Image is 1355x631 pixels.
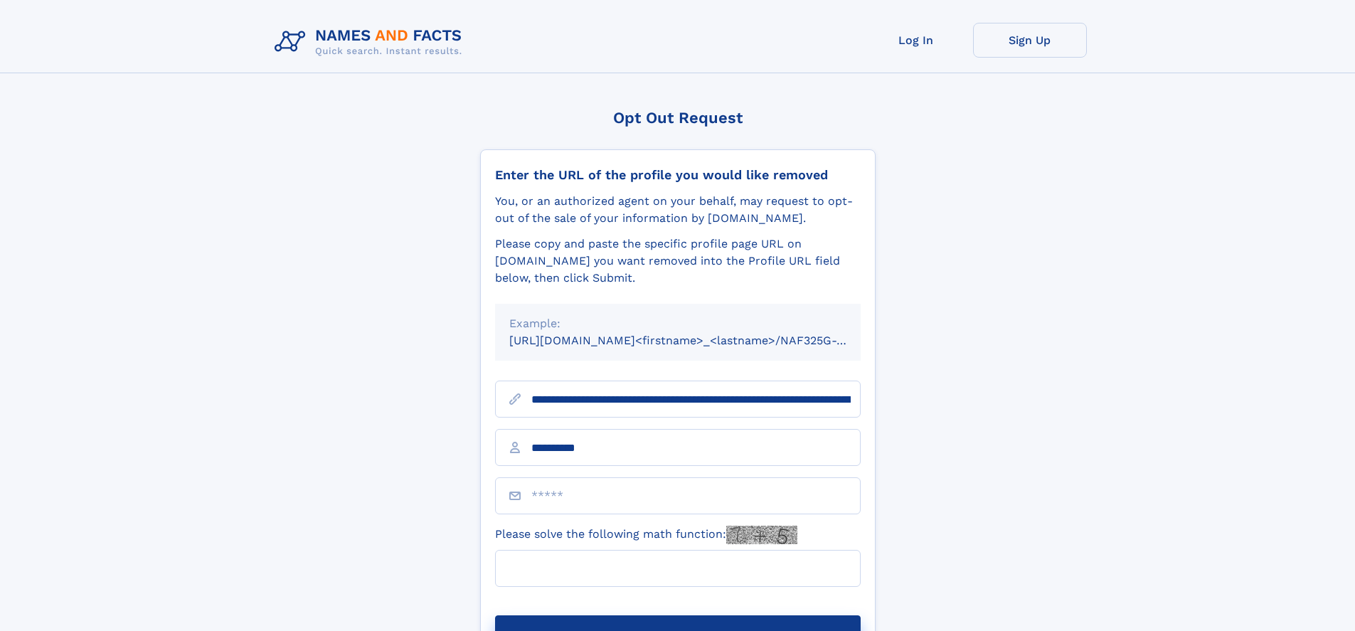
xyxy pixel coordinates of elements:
a: Log In [859,23,973,58]
div: Enter the URL of the profile you would like removed [495,167,861,183]
div: You, or an authorized agent on your behalf, may request to opt-out of the sale of your informatio... [495,193,861,227]
img: Logo Names and Facts [269,23,474,61]
label: Please solve the following math function: [495,526,797,544]
small: [URL][DOMAIN_NAME]<firstname>_<lastname>/NAF325G-xxxxxxxx [509,334,888,347]
div: Opt Out Request [480,109,876,127]
div: Please copy and paste the specific profile page URL on [DOMAIN_NAME] you want removed into the Pr... [495,235,861,287]
a: Sign Up [973,23,1087,58]
div: Example: [509,315,846,332]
